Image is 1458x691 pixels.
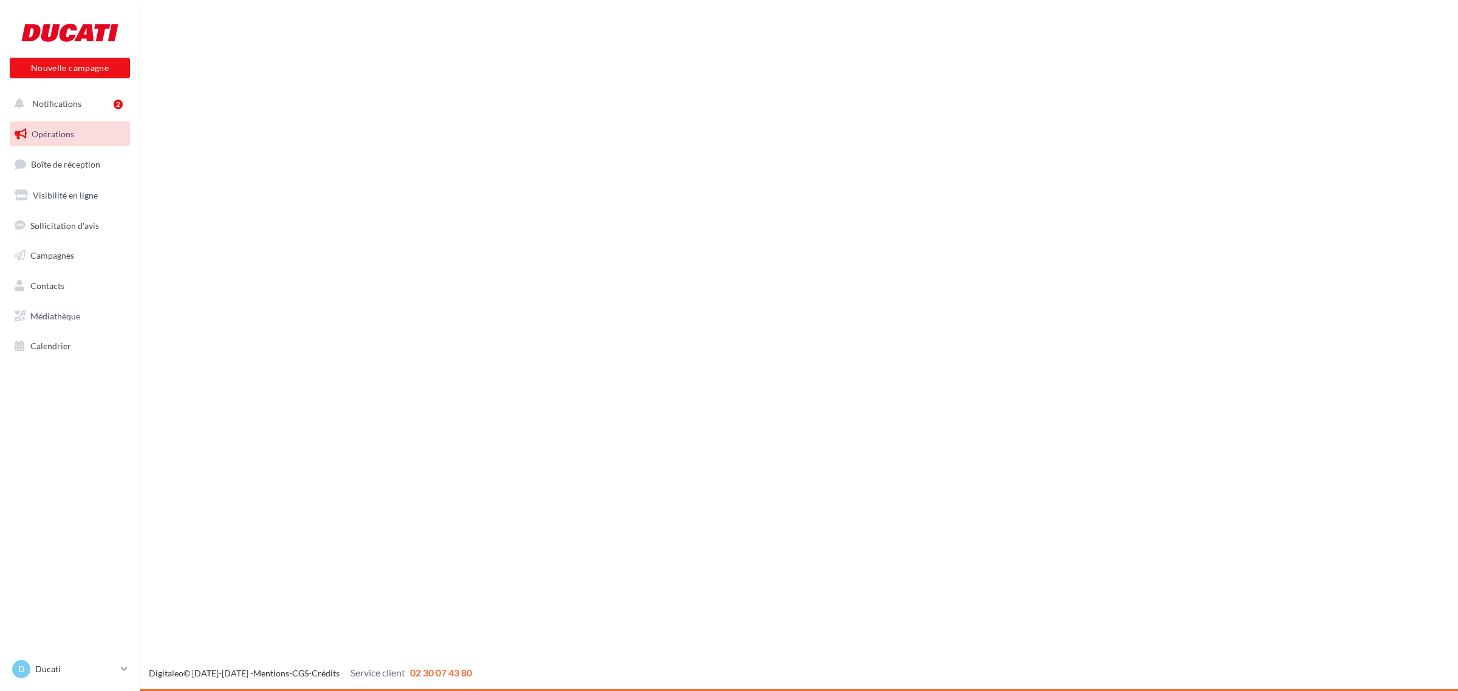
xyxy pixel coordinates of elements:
[7,273,132,299] a: Contacts
[30,311,80,321] span: Médiathèque
[18,663,24,675] span: D
[7,121,132,147] a: Opérations
[7,304,132,329] a: Médiathèque
[410,667,472,678] span: 02 30 07 43 80
[312,668,340,678] a: Crédits
[10,658,130,681] a: D Ducati
[35,663,116,675] p: Ducati
[292,668,309,678] a: CGS
[7,151,132,177] a: Boîte de réception
[149,668,183,678] a: Digitaleo
[253,668,289,678] a: Mentions
[33,190,98,200] span: Visibilité en ligne
[30,250,74,260] span: Campagnes
[351,667,405,678] span: Service client
[32,98,81,109] span: Notifications
[31,159,100,169] span: Boîte de réception
[7,183,132,208] a: Visibilité en ligne
[7,213,132,239] a: Sollicitation d'avis
[30,341,71,351] span: Calendrier
[149,668,472,678] span: © [DATE]-[DATE] - - -
[114,100,123,109] div: 2
[7,91,128,117] button: Notifications 2
[32,129,74,139] span: Opérations
[7,333,132,359] a: Calendrier
[10,58,130,78] button: Nouvelle campagne
[30,281,64,291] span: Contacts
[7,243,132,268] a: Campagnes
[30,220,99,230] span: Sollicitation d'avis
